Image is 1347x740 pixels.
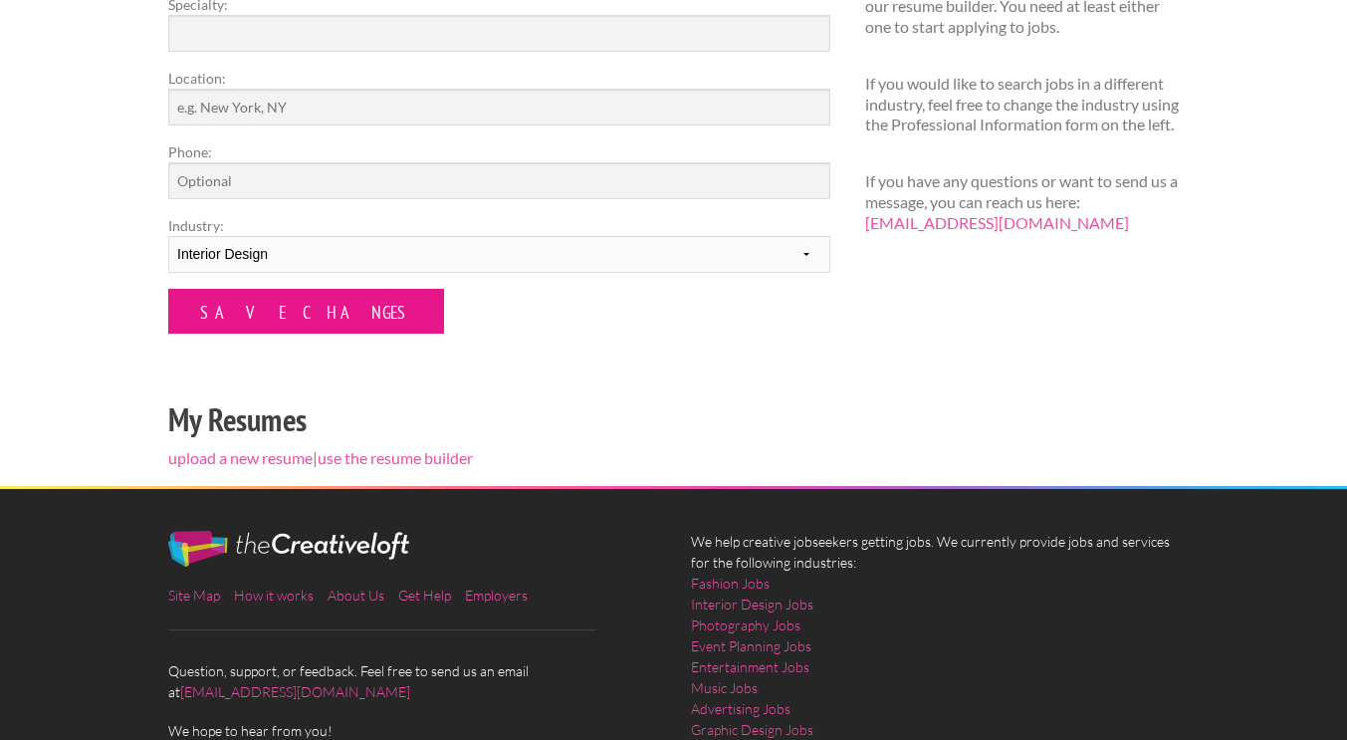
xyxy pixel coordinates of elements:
[168,448,313,467] a: upload a new resume
[234,587,314,604] a: How it works
[180,683,410,700] a: [EMAIL_ADDRESS][DOMAIN_NAME]
[168,162,830,199] input: Optional
[168,531,409,567] img: The Creative Loft
[398,587,451,604] a: Get Help
[691,594,813,615] a: Interior Design Jobs
[318,448,473,467] a: use the resume builder
[865,213,1129,232] a: [EMAIL_ADDRESS][DOMAIN_NAME]
[168,215,830,236] label: Industry:
[691,573,770,594] a: Fashion Jobs
[691,698,790,719] a: Advertising Jobs
[465,587,528,604] a: Employers
[168,68,830,89] label: Location:
[691,656,809,677] a: Entertainment Jobs
[168,141,830,162] label: Phone:
[691,635,811,656] a: Event Planning Jobs
[691,615,800,635] a: Photography Jobs
[691,719,813,740] a: Graphic Design Jobs
[865,74,1179,135] p: If you would like to search jobs in a different industry, feel free to change the industry using ...
[168,89,830,125] input: e.g. New York, NY
[168,289,444,334] input: Save Changes
[328,587,384,604] a: About Us
[865,171,1179,233] p: If you have any questions or want to send us a message, you can reach us here:
[168,397,830,442] h2: My Resumes
[168,587,220,604] a: Site Map
[691,677,758,698] a: Music Jobs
